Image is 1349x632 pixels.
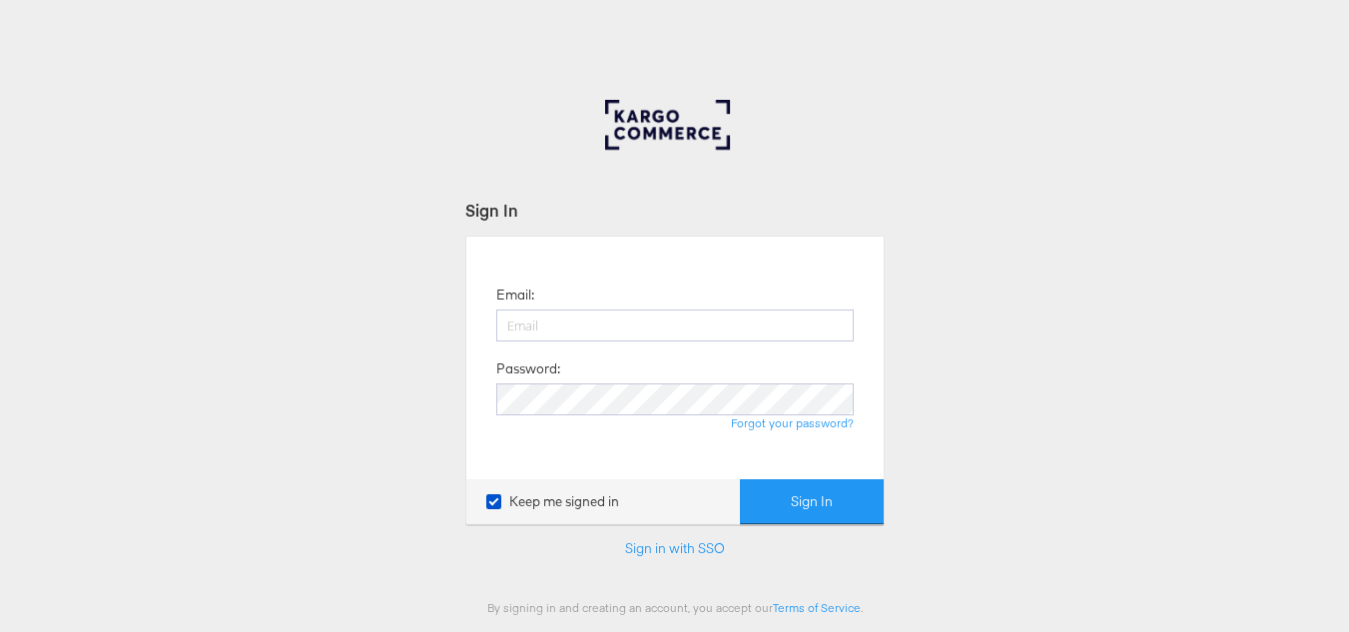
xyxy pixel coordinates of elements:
div: By signing in and creating an account, you accept our . [465,600,885,615]
label: Email: [496,286,534,305]
input: Email [496,310,854,341]
a: Sign in with SSO [625,539,725,557]
button: Sign In [740,479,884,524]
label: Keep me signed in [486,492,619,511]
a: Terms of Service [773,600,861,615]
div: Sign In [465,199,885,222]
a: Forgot your password? [731,415,854,430]
label: Password: [496,359,560,378]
